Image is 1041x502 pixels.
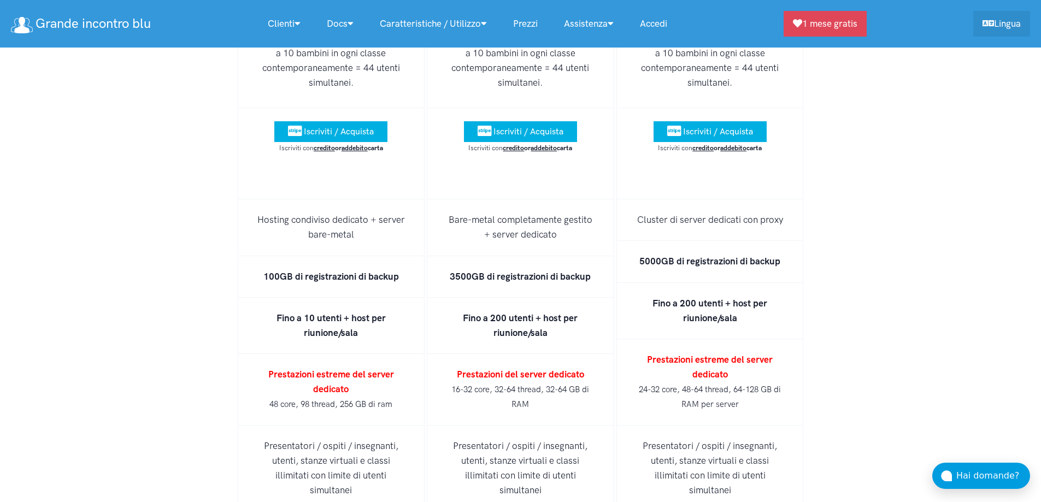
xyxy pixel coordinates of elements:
u: addebito [720,144,746,152]
strong: 3500GB di registrazioni di backup [450,271,591,282]
iframe: PayPal [277,162,386,181]
strong: 5000GB di registrazioni di backup [639,256,780,267]
strong: Fino a 10 utenti + host per riunione/sala [277,312,386,338]
strong: Prestazioni estreme del server dedicato [647,354,773,380]
span: Iscriviti / Acquista [493,126,563,137]
span: Iscriviti / Acquista [683,126,753,137]
a: Assistenza [551,12,627,36]
li: Cluster di server dedicati con proxy [616,199,804,241]
small: 48 core, 98 thread, 256 GB di ram [269,399,392,409]
iframe: PayPal [655,162,764,181]
strong: Prestazioni estreme del server dedicato [268,369,394,394]
u: credito [692,144,714,152]
a: Prezzi [500,12,551,36]
strong: or carta [314,144,383,152]
small: Iscriviti con [658,144,762,152]
img: logo [11,17,33,33]
a: Accedi [627,12,680,36]
small: 24-32 core, 48-64 thread, 64-128 GB di RAM per server [639,385,781,409]
p: ex. 4 insegnanti in 4 classi che insegnano a 10 bambini in ogni classe contemporaneamente = 44 ut... [436,31,605,91]
p: ex. 4 insegnanti in 4 classi che insegnano a 10 bambini in ogni classe contemporaneamente = 44 ut... [626,31,795,91]
small: Iscriviti con [279,144,383,152]
a: 1 mese gratis [784,11,867,37]
strong: Prestazioni del server dedicato [457,369,584,380]
strong: Fino a 200 utenti + host per riunione/sala [463,312,578,338]
div: Hai domande? [956,469,1030,483]
u: addebito [342,144,368,152]
button: Hai domande? [932,463,1030,489]
li: Bare-metal completamente gestito + server dedicato [427,199,614,256]
strong: 100GB di registrazioni di backup [263,271,399,282]
a: Clienti [255,12,314,36]
span: Iscriviti / Acquista [304,126,374,137]
a: Docs [314,12,367,36]
small: Iscriviti con [468,144,572,152]
u: credito [314,144,335,152]
strong: or carta [503,144,572,152]
a: Caratteristiche / Utilizzo [367,12,500,36]
u: addebito [531,144,557,152]
iframe: PayPal [466,162,575,181]
small: 16-32 core, 32-64 thread, 32-64 GB di RAM [451,385,589,409]
a: Lingua [973,11,1030,37]
li: Hosting condiviso dedicato + server bare-metal [238,199,425,256]
strong: Fino a 200 utenti + host per riunione/sala [652,298,767,323]
p: ex. 4 insegnanti in 4 classi che insegnano a 10 bambini in ogni classe contemporaneamente = 44 ut... [247,31,416,91]
strong: or carta [692,144,762,152]
a: Grande incontro blu [11,12,151,36]
u: credito [503,144,524,152]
